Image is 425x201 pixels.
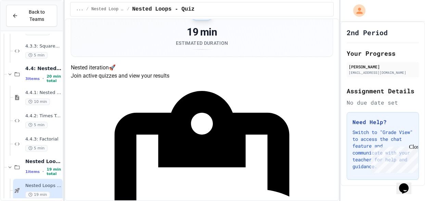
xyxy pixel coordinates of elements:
button: Back to Teams [6,5,57,27]
span: 4.4: Nested Loops [25,65,61,71]
span: / [127,6,129,12]
span: 19 min [25,191,50,198]
span: 10 min [25,98,50,105]
div: My Account [346,3,367,18]
h2: Your Progress [347,49,419,58]
span: 4.4.3: Factorial [25,136,61,142]
span: Nested Loops - Quiz [132,5,194,13]
h2: Assignment Details [347,86,419,96]
span: Back to Teams [22,9,51,23]
span: 20 min total [47,74,61,83]
span: 4.4.1: Nested Loops [25,90,61,96]
span: Nested Loop Practice [25,158,61,164]
span: • [42,76,44,81]
span: 3 items [25,77,40,81]
p: Switch to "Grade View" to access the chat feature and communicate with your teacher for help and ... [352,129,413,170]
h4: Nested iteration 🚀 [71,64,333,72]
h3: Need Help? [352,118,413,126]
span: 4.4.2: Times Table [25,113,61,119]
span: 5 min [25,122,48,128]
span: Nested Loop Practice [91,6,124,12]
span: 19 min total [47,167,61,176]
span: 5 min [25,145,48,151]
span: / [86,6,89,12]
div: Chat with us now!Close [3,3,47,43]
div: No due date set [347,98,419,107]
div: [EMAIL_ADDRESS][DOMAIN_NAME] [349,70,417,75]
span: • [42,169,44,174]
iframe: chat widget [368,144,418,173]
div: 19 min [176,26,228,38]
span: 1 items [25,170,40,174]
span: 5 min [25,52,48,58]
span: 4.3.3: Squares of Numbers [25,43,61,49]
span: ... [76,6,83,12]
iframe: chat widget [396,174,418,194]
span: Nested Loops - Quiz [25,183,61,189]
div: Estimated Duration [176,40,228,46]
div: [PERSON_NAME] [349,64,417,70]
p: Join active quizzes and view your results [71,72,333,80]
h1: 2nd Period [347,28,388,37]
